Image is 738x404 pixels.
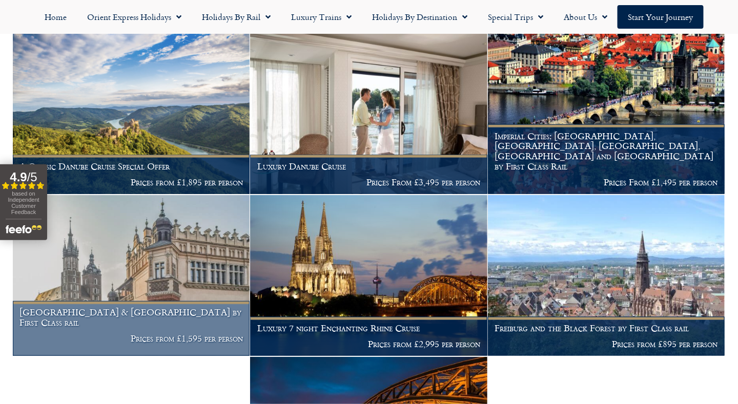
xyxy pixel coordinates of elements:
a: [GEOGRAPHIC_DATA] & [GEOGRAPHIC_DATA] by First Class rail Prices from £1,595 per person [13,195,250,357]
a: Luxury 7 night Enchanting Rhine Cruise Prices from £2,995 per person [250,195,487,357]
a: A Classic Danube Cruise Special Offer Prices from £1,895 per person [13,33,250,195]
a: Luxury Trains [281,5,362,29]
a: Special Trips [478,5,553,29]
h1: Luxury Danube Cruise [257,161,480,172]
a: Holidays by Destination [362,5,478,29]
a: Start your Journey [618,5,704,29]
p: Prices From £1,495 per person [495,177,717,187]
p: Prices From £3,495 per person [257,177,480,187]
a: About Us [553,5,618,29]
p: Prices from £895 per person [495,339,717,350]
h1: Freiburg and the Black Forest by First Class rail [495,324,717,334]
h1: A Classic Danube Cruise Special Offer [20,161,243,172]
h1: [GEOGRAPHIC_DATA] & [GEOGRAPHIC_DATA] by First Class rail [20,307,243,327]
p: Prices from £1,895 per person [20,177,243,187]
a: Imperial Cities: [GEOGRAPHIC_DATA], [GEOGRAPHIC_DATA], [GEOGRAPHIC_DATA], [GEOGRAPHIC_DATA] and [... [488,33,725,195]
a: Freiburg and the Black Forest by First Class rail Prices from £895 per person [488,195,725,357]
h1: Imperial Cities: [GEOGRAPHIC_DATA], [GEOGRAPHIC_DATA], [GEOGRAPHIC_DATA], [GEOGRAPHIC_DATA] and [... [495,131,717,172]
a: Home [34,5,77,29]
h1: Luxury 7 night Enchanting Rhine Cruise [257,324,480,334]
p: Prices from £2,995 per person [257,339,480,350]
nav: Menu [5,5,733,29]
a: Orient Express Holidays [77,5,192,29]
a: Luxury Danube Cruise Prices From £3,495 per person [250,33,487,195]
p: Prices from £1,595 per person [20,333,243,344]
a: Holidays by Rail [192,5,281,29]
